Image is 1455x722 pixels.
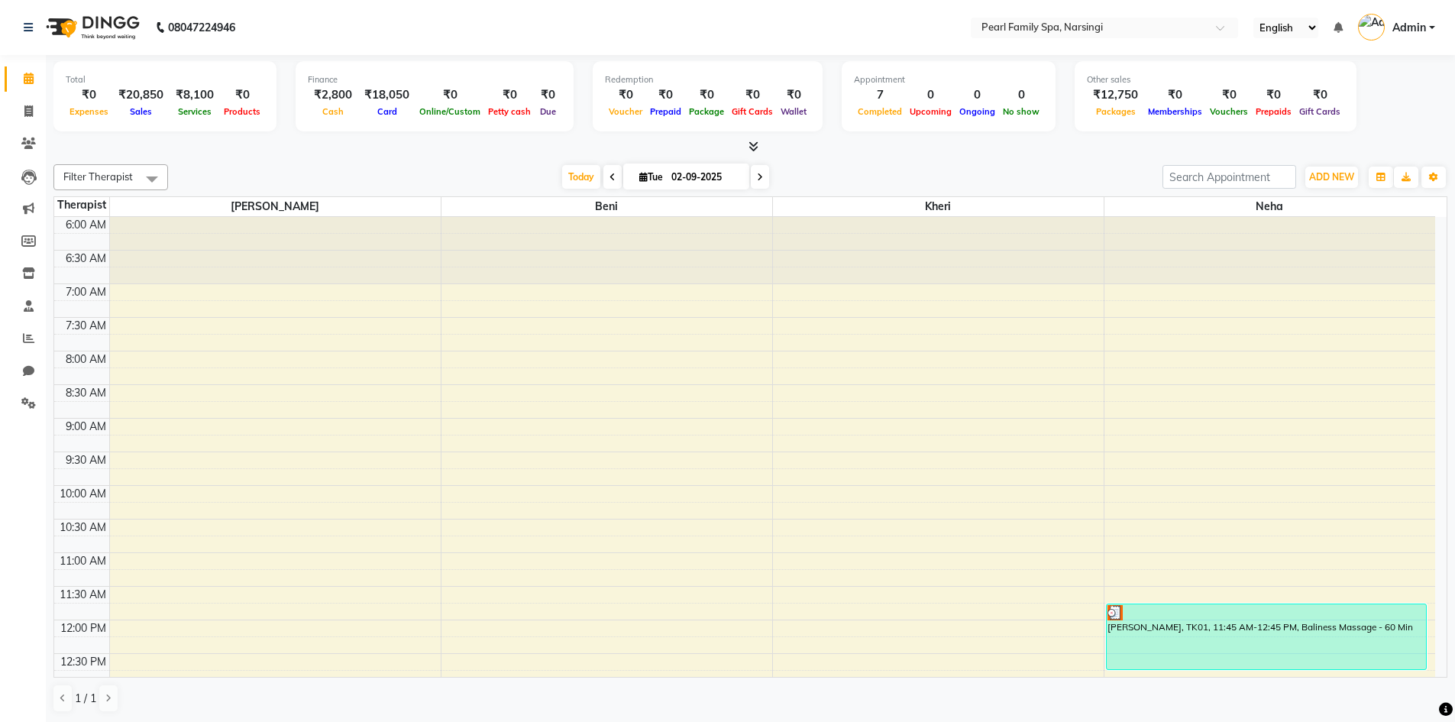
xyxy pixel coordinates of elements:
[955,106,999,117] span: Ongoing
[685,106,728,117] span: Package
[854,106,906,117] span: Completed
[112,86,170,104] div: ₹20,850
[63,351,109,367] div: 8:00 AM
[854,73,1043,86] div: Appointment
[777,86,810,104] div: ₹0
[635,171,667,183] span: Tue
[75,691,96,707] span: 1 / 1
[63,251,109,267] div: 6:30 AM
[1305,167,1358,188] button: ADD NEW
[605,73,810,86] div: Redemption
[63,419,109,435] div: 9:00 AM
[415,86,484,104] div: ₹0
[535,86,561,104] div: ₹0
[1295,106,1344,117] span: Gift Cards
[1358,14,1385,40] img: Admin
[646,106,685,117] span: Prepaid
[63,318,109,334] div: 7:30 AM
[906,86,955,104] div: 0
[685,86,728,104] div: ₹0
[63,452,109,468] div: 9:30 AM
[63,284,109,300] div: 7:00 AM
[174,106,215,117] span: Services
[220,106,264,117] span: Products
[646,86,685,104] div: ₹0
[57,654,109,670] div: 12:30 PM
[1087,73,1344,86] div: Other sales
[1144,86,1206,104] div: ₹0
[562,165,600,189] span: Today
[667,166,743,189] input: 2025-09-02
[1206,106,1252,117] span: Vouchers
[415,106,484,117] span: Online/Custom
[1392,20,1426,36] span: Admin
[57,486,109,502] div: 10:00 AM
[1087,86,1144,104] div: ₹12,750
[57,587,109,603] div: 11:30 AM
[373,106,401,117] span: Card
[220,86,264,104] div: ₹0
[57,620,109,636] div: 12:00 PM
[308,86,358,104] div: ₹2,800
[1162,165,1296,189] input: Search Appointment
[57,553,109,569] div: 11:00 AM
[1092,106,1140,117] span: Packages
[66,106,112,117] span: Expenses
[63,170,133,183] span: Filter Therapist
[1309,171,1354,183] span: ADD NEW
[318,106,348,117] span: Cash
[536,106,560,117] span: Due
[906,106,955,117] span: Upcoming
[728,106,777,117] span: Gift Cards
[170,86,220,104] div: ₹8,100
[1144,106,1206,117] span: Memberships
[110,197,441,216] span: [PERSON_NAME]
[1206,86,1252,104] div: ₹0
[484,106,535,117] span: Petty cash
[955,86,999,104] div: 0
[777,106,810,117] span: Wallet
[54,197,109,213] div: Therapist
[126,106,156,117] span: Sales
[39,6,144,49] img: logo
[358,86,415,104] div: ₹18,050
[1252,106,1295,117] span: Prepaids
[854,86,906,104] div: 7
[66,73,264,86] div: Total
[484,86,535,104] div: ₹0
[63,217,109,233] div: 6:00 AM
[1107,604,1427,669] div: [PERSON_NAME], TK01, 11:45 AM-12:45 PM, Baliness Massage - 60 Min
[605,106,646,117] span: Voucher
[999,86,1043,104] div: 0
[57,520,109,536] div: 10:30 AM
[63,385,109,401] div: 8:30 AM
[728,86,777,104] div: ₹0
[773,197,1104,216] span: Kheri
[66,86,112,104] div: ₹0
[1295,86,1344,104] div: ₹0
[441,197,772,216] span: beni
[1104,197,1436,216] span: Neha
[168,6,235,49] b: 08047224946
[308,73,561,86] div: Finance
[999,106,1043,117] span: No show
[1252,86,1295,104] div: ₹0
[605,86,646,104] div: ₹0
